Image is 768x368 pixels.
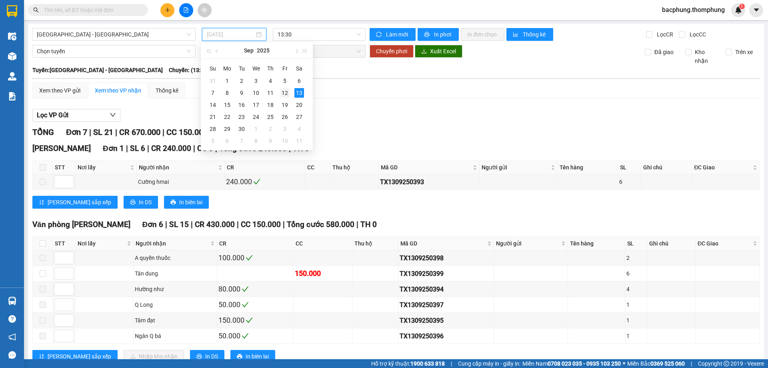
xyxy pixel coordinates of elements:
[749,3,763,17] button: caret-down
[32,144,91,153] span: [PERSON_NAME]
[37,45,191,57] span: Chọn tuyến
[292,135,306,147] td: 2025-10-11
[244,42,254,58] button: Sep
[8,52,16,60] img: warehouse-icon
[220,111,234,123] td: 2025-09-22
[249,75,263,87] td: 2025-09-03
[623,362,625,365] span: ⚪️
[160,3,174,17] button: plus
[39,354,44,360] span: sort-ascending
[135,300,216,309] div: Q Long
[647,237,696,250] th: Ghi chú
[292,99,306,111] td: 2025-09-20
[263,62,278,75] th: Th
[656,5,731,15] span: bacphung.thomphung
[278,75,292,87] td: 2025-09-05
[139,163,216,172] span: Người nhận
[179,198,202,207] span: In biên lai
[130,144,145,153] span: SL 6
[208,112,218,122] div: 21
[278,28,361,40] span: 13:30
[205,352,218,361] span: In DS
[135,269,216,278] div: Tân dung
[8,315,16,323] span: question-circle
[263,99,278,111] td: 2025-09-18
[190,350,224,363] button: printerIn DS
[641,161,692,174] th: Ghi chú
[195,220,235,229] span: CR 430.000
[253,178,260,185] span: check
[280,76,290,86] div: 5
[398,328,494,344] td: TX1309250396
[78,239,125,248] span: Nơi lấy
[37,28,191,40] span: Hà Nội - Nghệ An
[170,199,176,206] span: printer
[380,177,478,187] div: TX1309250393
[434,30,452,39] span: In phơi
[451,359,452,368] span: |
[278,123,292,135] td: 2025-10-03
[196,354,202,360] span: printer
[234,111,249,123] td: 2025-09-23
[266,124,275,134] div: 2
[166,127,208,137] span: CC 150.000
[266,76,275,86] div: 4
[202,7,207,13] span: aim
[206,123,220,135] td: 2025-09-28
[292,62,306,75] th: Sa
[263,111,278,123] td: 2025-09-25
[278,45,361,57] span: Chọn chuyến
[379,174,480,190] td: TX1309250393
[222,88,232,98] div: 8
[147,144,149,153] span: |
[278,99,292,111] td: 2025-09-19
[724,361,729,366] span: copyright
[8,297,16,305] img: warehouse-icon
[626,253,646,262] div: 2
[32,127,54,137] span: TỔNG
[398,266,494,282] td: TX1309250399
[292,123,306,135] td: 2025-10-04
[135,285,216,294] div: Hường như
[266,112,275,122] div: 25
[32,350,118,363] button: sort-ascending[PERSON_NAME] sắp xếp
[164,196,209,209] button: printerIn biên lai
[8,92,16,101] img: solution-icon
[139,198,152,207] span: In DS
[266,100,275,110] div: 18
[421,48,427,55] span: download
[32,109,120,122] button: Lọc VP Gửi
[197,144,213,153] span: CC 0
[400,316,493,326] div: TX1309250395
[206,87,220,99] td: 2025-09-07
[627,359,685,368] span: Miền Bắc
[381,163,472,172] span: Mã GD
[183,7,189,13] span: file-add
[241,220,281,229] span: CC 150.000
[32,220,130,229] span: Văn phòng [PERSON_NAME]
[237,354,242,360] span: printer
[753,6,760,14] span: caret-down
[287,220,354,229] span: Tổng cước 580.000
[626,285,646,294] div: 4
[191,220,193,229] span: |
[294,88,304,98] div: 13
[198,3,212,17] button: aim
[249,111,263,123] td: 2025-09-24
[458,359,520,368] span: Cung cấp máy in - giấy in:
[165,220,167,229] span: |
[618,161,641,174] th: SL
[234,75,249,87] td: 2025-09-02
[732,48,756,56] span: Trên xe
[496,239,559,248] span: Người gửi
[222,124,232,134] div: 29
[66,127,87,137] span: Đơn 7
[135,253,216,262] div: A quyền thuốc
[692,48,720,65] span: Kho nhận
[206,111,220,123] td: 2025-09-21
[48,352,111,361] span: [PERSON_NAME] sắp xếp
[242,301,249,308] span: check
[251,88,261,98] div: 10
[400,253,493,263] div: TX1309250398
[208,88,218,98] div: 7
